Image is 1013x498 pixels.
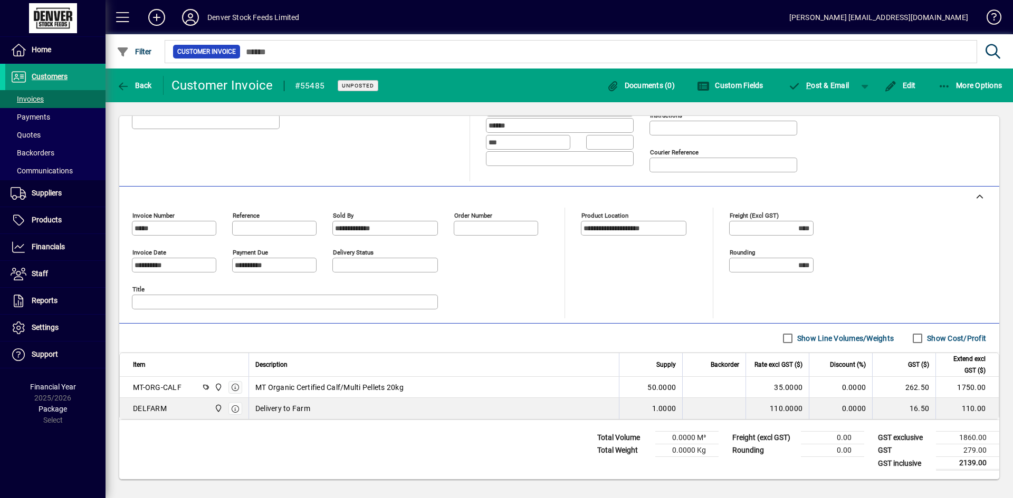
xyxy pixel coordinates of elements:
[935,377,999,398] td: 1750.00
[754,359,802,370] span: Rate excl GST ($)
[454,212,492,219] mat-label: Order number
[114,76,155,95] button: Back
[5,288,106,314] a: Reports
[133,382,181,393] div: MT-ORG-CALF
[11,113,50,121] span: Payments
[212,382,224,393] span: DENVER STOCKFEEDS LTD
[697,81,763,90] span: Custom Fields
[133,403,167,414] div: DELFARM
[979,2,1000,36] a: Knowledge Base
[655,432,719,444] td: 0.0000 M³
[752,382,802,393] div: 35.0000
[935,76,1005,95] button: More Options
[114,42,155,61] button: Filter
[174,8,207,27] button: Profile
[884,81,916,90] span: Edit
[5,341,106,368] a: Support
[925,333,986,344] label: Show Cost/Profit
[32,189,62,197] span: Suppliers
[5,144,106,162] a: Backorders
[908,359,929,370] span: GST ($)
[32,216,62,224] span: Products
[873,444,936,457] td: GST
[694,76,766,95] button: Custom Fields
[936,457,999,470] td: 2139.00
[5,108,106,126] a: Payments
[809,398,872,419] td: 0.0000
[656,359,676,370] span: Supply
[789,9,968,26] div: [PERSON_NAME] [EMAIL_ADDRESS][DOMAIN_NAME]
[255,359,288,370] span: Description
[255,382,404,393] span: MT Organic Certified Calf/Multi Pellets 20kg
[936,444,999,457] td: 279.00
[5,180,106,207] a: Suppliers
[11,95,44,103] span: Invoices
[207,9,300,26] div: Denver Stock Feeds Limited
[5,207,106,233] a: Products
[5,315,106,341] a: Settings
[581,212,628,219] mat-label: Product location
[132,212,175,219] mat-label: Invoice number
[171,77,273,94] div: Customer Invoice
[133,359,146,370] span: Item
[11,149,54,157] span: Backorders
[730,249,755,256] mat-label: Rounding
[342,82,374,89] span: Unposted
[647,382,676,393] span: 50.0000
[727,432,801,444] td: Freight (excl GST)
[132,249,166,256] mat-label: Invoice date
[32,45,51,54] span: Home
[11,167,73,175] span: Communications
[872,377,935,398] td: 262.50
[752,403,802,414] div: 110.0000
[132,286,145,293] mat-label: Title
[604,76,677,95] button: Documents (0)
[711,359,739,370] span: Backorder
[140,8,174,27] button: Add
[882,76,919,95] button: Edit
[592,432,655,444] td: Total Volume
[32,296,58,305] span: Reports
[873,457,936,470] td: GST inclusive
[5,261,106,287] a: Staff
[650,149,699,156] mat-label: Courier Reference
[606,81,675,90] span: Documents (0)
[5,90,106,108] a: Invoices
[177,46,236,57] span: Customer Invoice
[942,353,986,376] span: Extend excl GST ($)
[652,403,676,414] span: 1.0000
[788,81,849,90] span: ost & Email
[730,212,779,219] mat-label: Freight (excl GST)
[809,377,872,398] td: 0.0000
[233,212,260,219] mat-label: Reference
[5,234,106,260] a: Financials
[872,398,935,419] td: 16.50
[333,212,353,219] mat-label: Sold by
[32,350,58,358] span: Support
[801,432,864,444] td: 0.00
[32,242,65,251] span: Financials
[32,323,59,331] span: Settings
[255,403,310,414] span: Delivery to Farm
[106,76,164,95] app-page-header-button: Back
[801,444,864,457] td: 0.00
[212,403,224,414] span: DENVER STOCKFEEDS LTD
[795,333,894,344] label: Show Line Volumes/Weights
[5,162,106,180] a: Communications
[873,432,936,444] td: GST exclusive
[32,269,48,278] span: Staff
[11,131,41,139] span: Quotes
[295,77,325,94] div: #55485
[39,405,67,413] span: Package
[117,47,152,56] span: Filter
[32,72,68,81] span: Customers
[727,444,801,457] td: Rounding
[30,383,76,391] span: Financial Year
[938,81,1002,90] span: More Options
[5,126,106,144] a: Quotes
[592,444,655,457] td: Total Weight
[117,81,152,90] span: Back
[5,37,106,63] a: Home
[783,76,855,95] button: Post & Email
[936,432,999,444] td: 1860.00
